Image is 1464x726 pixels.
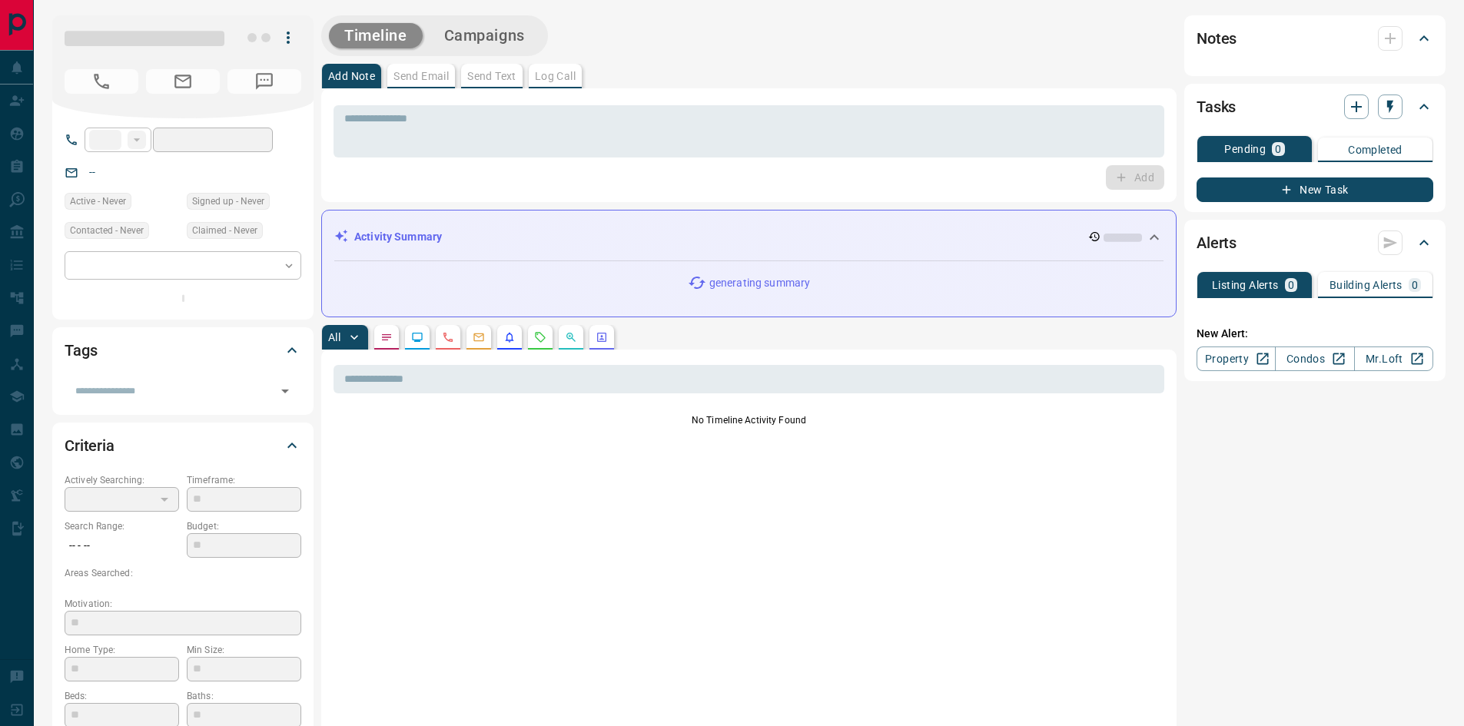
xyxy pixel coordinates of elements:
[1197,177,1433,202] button: New Task
[70,194,126,209] span: Active - Never
[1275,144,1281,154] p: 0
[146,69,220,94] span: No Email
[380,331,393,343] svg: Notes
[442,331,454,343] svg: Calls
[187,473,301,487] p: Timeframe:
[565,331,577,343] svg: Opportunities
[534,331,546,343] svg: Requests
[1197,224,1433,261] div: Alerts
[187,643,301,657] p: Min Size:
[1354,346,1433,371] a: Mr.Loft
[187,519,301,533] p: Budget:
[1197,326,1433,342] p: New Alert:
[65,533,179,559] p: -- - --
[65,519,179,533] p: Search Range:
[1330,280,1403,290] p: Building Alerts
[1288,280,1294,290] p: 0
[334,413,1164,427] p: No Timeline Activity Found
[1412,280,1418,290] p: 0
[65,338,97,363] h2: Tags
[187,689,301,703] p: Baths:
[227,69,301,94] span: No Number
[1197,94,1236,119] h2: Tasks
[65,473,179,487] p: Actively Searching:
[354,229,442,245] p: Activity Summary
[65,332,301,369] div: Tags
[65,643,179,657] p: Home Type:
[1197,346,1276,371] a: Property
[274,380,296,402] button: Open
[65,427,301,464] div: Criteria
[1197,26,1237,51] h2: Notes
[192,223,257,238] span: Claimed - Never
[65,566,301,580] p: Areas Searched:
[328,71,375,81] p: Add Note
[1348,144,1403,155] p: Completed
[473,331,485,343] svg: Emails
[709,275,810,291] p: generating summary
[334,223,1164,251] div: Activity Summary
[192,194,264,209] span: Signed up - Never
[503,331,516,343] svg: Listing Alerts
[1212,280,1279,290] p: Listing Alerts
[329,23,423,48] button: Timeline
[411,331,423,343] svg: Lead Browsing Activity
[65,433,115,458] h2: Criteria
[1197,20,1433,57] div: Notes
[1197,230,1237,255] h2: Alerts
[1197,88,1433,125] div: Tasks
[1275,346,1354,371] a: Condos
[328,332,340,343] p: All
[65,597,301,611] p: Motivation:
[65,689,179,703] p: Beds:
[65,69,138,94] span: No Number
[596,331,608,343] svg: Agent Actions
[1224,144,1266,154] p: Pending
[70,223,144,238] span: Contacted - Never
[89,166,95,178] a: --
[429,23,540,48] button: Campaigns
